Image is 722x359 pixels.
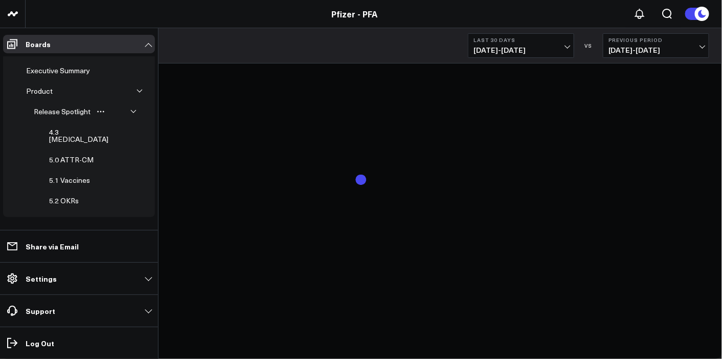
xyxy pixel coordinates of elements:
[19,60,112,81] a: Executive SummaryOpen board menu
[473,46,569,54] span: [DATE] - [DATE]
[3,334,155,352] a: Log Out
[47,126,115,145] div: 4.3 [MEDICAL_DATA]
[47,215,117,242] div: 5.3 [MEDICAL_DATA] Pages
[26,40,51,48] p: Boards
[27,101,112,122] a: Release SpotlightOpen board menu
[332,8,378,19] a: Pfizer - PFA
[42,122,132,150] a: 4.3 [MEDICAL_DATA]Open board menu
[603,33,709,58] button: Previous Period[DATE]-[DATE]
[42,211,132,246] a: 5.3 [MEDICAL_DATA] PagesOpen board menu
[42,150,116,170] a: 5.0 ATTR-CMOpen board menu
[42,191,101,211] a: 5.2 OKRsOpen board menu
[93,108,108,116] button: Open board menu
[608,46,704,54] span: [DATE] - [DATE]
[31,105,93,118] div: Release Spotlight
[608,37,704,43] b: Previous Period
[47,174,93,186] div: 5.1 Vaccines
[47,195,81,207] div: 5.2 OKRs
[19,81,75,101] a: ProductOpen board menu
[24,85,55,97] div: Product
[42,170,112,191] a: 5.1 VaccinesOpen board menu
[47,154,96,166] div: 5.0 ATTR-CM
[579,43,598,49] div: VS
[473,37,569,43] b: Last 30 Days
[24,65,93,77] div: Executive Summary
[26,242,79,250] p: Share via Email
[468,33,574,58] button: Last 30 Days[DATE]-[DATE]
[26,307,55,315] p: Support
[26,339,54,347] p: Log Out
[26,274,57,283] p: Settings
